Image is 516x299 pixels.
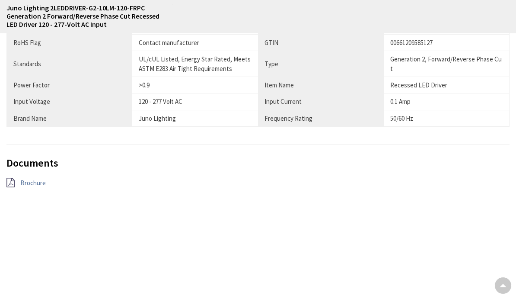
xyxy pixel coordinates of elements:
[6,158,510,169] h3: Documents
[7,35,133,51] th: RoHS Flag
[390,55,503,74] div: Generation 2, Forward/Reverse Phase Cut
[258,35,384,51] th: GTIN
[7,94,133,110] th: Input Voltage
[390,97,503,106] div: 0.1 Amp
[139,97,252,106] div: 120 - 277 Volt AC
[6,4,166,29] h1: Juno Lighting 2LEDDRIVER-G2-10LM-120-FRPC Generation 2 Forward/Reverse Phase Cut Recessed LED Dri...
[258,94,384,110] th: Input Current
[390,114,503,123] div: 50/60 Hz
[390,81,503,90] div: Recessed LED Driver
[139,39,252,48] div: Contact manufacturer
[258,51,384,77] th: Type
[139,114,252,123] div: Juno Lighting
[20,179,46,188] a: Brochure
[20,179,46,187] span: Brochure
[7,110,133,127] th: Brand Name
[7,51,133,77] th: Standards
[390,39,433,48] a: 00661209585127
[7,77,133,94] th: Power Factor
[139,81,252,90] div: >0.9
[258,77,384,94] th: Item Name
[139,55,252,74] div: UL/cUL Listed, Energy Star Rated, Meets ASTM E283 Air Tight Requirements
[258,110,384,127] th: Frequency Rating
